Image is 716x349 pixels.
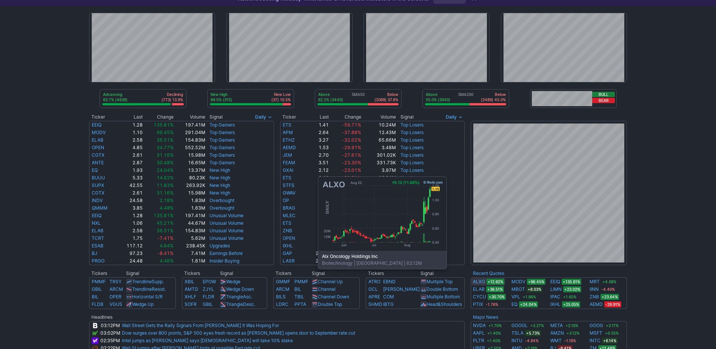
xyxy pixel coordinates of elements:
a: [PERSON_NAME] [383,286,420,292]
a: OPEN [92,145,104,150]
td: 3.27 [306,136,329,144]
td: 3.51 [306,159,329,167]
p: (2489) 45.0% [481,97,506,102]
th: Tickers [366,270,420,277]
a: Upgrades [209,243,230,249]
td: 154.83M [174,227,206,235]
td: 16.65M [174,159,206,167]
p: Declining [162,92,183,97]
a: VPL [511,293,520,301]
span: 30.48% [157,160,174,165]
span: +96.45% [527,279,545,285]
a: TrendlineResist. [132,286,166,292]
a: TrendlineSupp. [132,279,164,284]
a: OPEN [283,235,295,241]
td: 263.92K [174,182,206,189]
span: 135.81% [154,122,174,128]
th: Tickers [273,270,311,277]
button: Signals interval [444,113,465,121]
td: 2.74 [306,204,329,212]
a: TSLA [511,329,524,337]
td: 2.58 [117,227,143,235]
span: 4.48% [160,205,174,211]
a: EPOW [203,279,216,284]
img: chart.ashx [321,180,443,248]
a: ETS [283,122,291,128]
p: (37) 10.5% [271,97,291,102]
td: 291.04M [174,129,206,136]
a: IXHL [283,243,293,249]
span: 24.04% [157,167,174,173]
td: 1.41 [306,174,329,182]
th: Tickers [89,270,126,277]
button: Signals interval [253,113,274,121]
th: Last [306,113,329,121]
a: MSFT [590,329,602,337]
a: BILS [276,294,286,300]
a: OPER [109,294,122,300]
p: New High [211,92,232,97]
a: GOOG [590,322,603,329]
span: 45.21% [157,220,174,226]
p: 89.5% (315) [211,97,232,102]
span: 36.51% [157,228,174,233]
a: IPAC [550,293,560,301]
a: Major News [473,314,498,320]
span: 31.16% [157,190,174,196]
td: 1.87 [306,227,329,235]
a: ETS [283,175,291,181]
p: Advancing [103,92,128,97]
span: Trendline [132,279,152,284]
a: Top Losers [400,137,423,143]
a: Top Gainers [209,130,235,135]
a: EEIQ [550,278,560,286]
a: LDRC [276,301,288,307]
td: 2.64 [306,129,329,136]
a: Unusual Volume [209,220,243,226]
a: BJ [92,250,97,256]
a: EQ [511,301,517,308]
a: LIMN [550,286,562,293]
span: -59.71% [342,175,361,181]
td: 2.61 [117,151,143,159]
a: AMZN [550,329,564,337]
th: Volume [362,113,396,121]
a: Channel [318,286,336,292]
p: Below [481,92,506,97]
td: 301.02K [362,151,396,159]
span: -27.61% [342,152,361,158]
td: 154.83M [174,136,206,144]
button: Bull [592,92,615,97]
span: Desc. [243,301,255,307]
a: Top Gainers [209,160,235,165]
a: PRGO [92,258,105,264]
a: Top Gainers [209,152,235,158]
span: -23.01% [342,167,361,173]
span: -23.30% [342,160,361,165]
a: STFS [283,182,294,188]
td: 0.06 [306,197,329,204]
a: New High [209,175,230,181]
a: Multiple Bottom [427,294,460,300]
td: 1.10 [117,129,143,136]
th: Signal [126,270,176,277]
p: Above [426,92,450,97]
td: 24.58 [117,197,143,204]
a: Unusual Volume [209,213,243,218]
a: QMMM [92,205,108,211]
span: -29.91% [342,145,361,150]
a: COM [383,294,394,300]
td: 24.48 [117,257,143,265]
a: TCRT [92,235,104,241]
a: PTIX [473,301,483,308]
td: 28.19 [306,257,329,265]
td: 1.83M [174,197,206,204]
a: INTU [511,337,522,344]
a: APRE [368,294,380,300]
a: Multiple Top [427,279,453,284]
div: Biotechnology | [GEOGRAPHIC_DATA] | 62.12M [318,251,447,269]
a: META [550,322,563,329]
a: Channel Down [318,294,349,300]
a: MBOT [511,286,525,293]
a: GAP [283,250,292,256]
